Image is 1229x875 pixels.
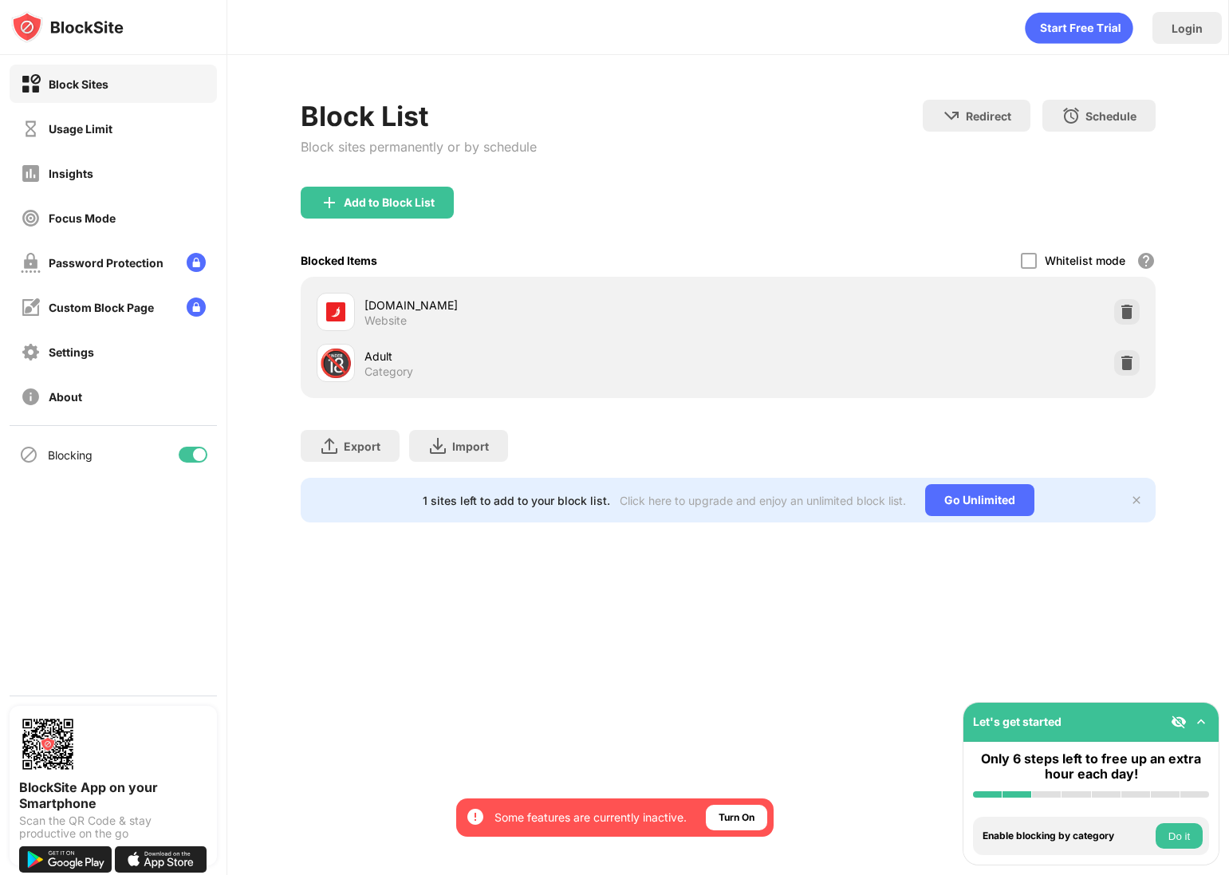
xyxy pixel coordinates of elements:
[452,439,489,453] div: Import
[364,313,407,328] div: Website
[966,109,1011,123] div: Redirect
[1045,254,1125,267] div: Whitelist mode
[21,298,41,317] img: customize-block-page-off.svg
[21,164,41,183] img: insights-off.svg
[301,100,537,132] div: Block List
[49,77,108,91] div: Block Sites
[983,830,1152,841] div: Enable blocking by category
[21,387,41,407] img: about-off.svg
[49,301,154,314] div: Custom Block Page
[344,196,435,209] div: Add to Block List
[11,11,124,43] img: logo-blocksite.svg
[301,254,377,267] div: Blocked Items
[494,810,687,826] div: Some features are currently inactive.
[21,74,41,94] img: block-on.svg
[319,347,353,380] div: 🔞
[925,484,1034,516] div: Go Unlimited
[719,810,754,826] div: Turn On
[49,345,94,359] div: Settings
[21,119,41,139] img: time-usage-off.svg
[49,390,82,404] div: About
[326,302,345,321] img: favicons
[1156,823,1203,849] button: Do it
[364,365,413,379] div: Category
[19,846,112,873] img: get-it-on-google-play.svg
[49,122,112,136] div: Usage Limit
[19,445,38,464] img: blocking-icon.svg
[423,494,610,507] div: 1 sites left to add to your block list.
[115,846,207,873] img: download-on-the-app-store.svg
[364,348,728,365] div: Adult
[364,297,728,313] div: [DOMAIN_NAME]
[466,807,485,826] img: error-circle-white.svg
[1193,714,1209,730] img: omni-setup-toggle.svg
[1085,109,1136,123] div: Schedule
[1172,22,1203,35] div: Login
[973,751,1209,782] div: Only 6 steps left to free up an extra hour each day!
[1171,714,1187,730] img: eye-not-visible.svg
[21,342,41,362] img: settings-off.svg
[49,167,93,180] div: Insights
[301,139,537,155] div: Block sites permanently or by schedule
[49,211,116,225] div: Focus Mode
[187,298,206,317] img: lock-menu.svg
[19,814,207,840] div: Scan the QR Code & stay productive on the go
[620,494,906,507] div: Click here to upgrade and enjoy an unlimited block list.
[21,208,41,228] img: focus-off.svg
[1130,494,1143,506] img: x-button.svg
[187,253,206,272] img: lock-menu.svg
[344,439,380,453] div: Export
[19,779,207,811] div: BlockSite App on your Smartphone
[21,253,41,273] img: password-protection-off.svg
[19,715,77,773] img: options-page-qr-code.png
[49,256,163,270] div: Password Protection
[973,715,1062,728] div: Let's get started
[1025,12,1133,44] div: animation
[48,448,93,462] div: Blocking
